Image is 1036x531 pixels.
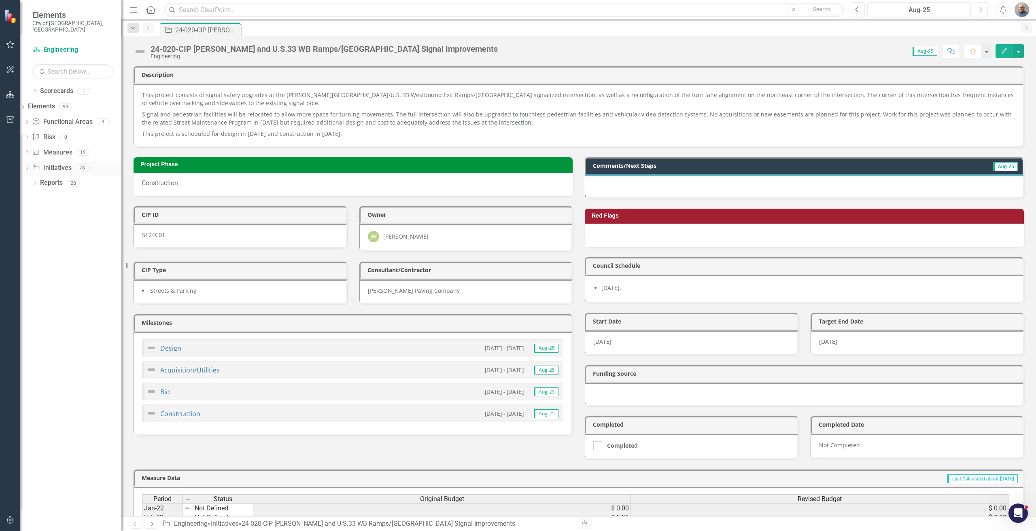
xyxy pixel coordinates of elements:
div: 24-020-CIP [PERSON_NAME] and U.S.33 WB Ramps/[GEOGRAPHIC_DATA] Signal Improvements [151,44,498,53]
td: Not Defined [193,503,253,513]
small: [DATE] - [DATE] [485,410,524,417]
span: Streets & Parking [150,287,197,294]
span: Last Calculated about [DATE] [947,474,1018,483]
h3: Comments/Next Steps [593,163,897,169]
a: Engineering [174,520,208,527]
a: Elements [28,102,55,111]
h3: Milestones [142,319,567,326]
img: Not Defined [146,343,156,353]
h3: Completed [593,421,793,427]
h3: Council Schedule [593,262,1019,269]
span: Construction [142,179,178,187]
h3: Red Flags [592,213,1020,219]
li: [DATE]. [601,284,1015,292]
span: [DATE] [819,338,837,345]
span: Revised Budget [798,495,842,503]
small: [DATE] - [DATE] [485,388,524,396]
div: [PERSON_NAME] [383,233,429,241]
span: Original Budget [420,495,464,503]
button: Search [801,4,842,15]
small: [DATE] - [DATE] [485,344,524,352]
a: Bid [160,387,170,396]
div: 1 [77,88,90,95]
div: 28 [67,180,80,186]
a: Risk [32,133,55,142]
input: Search ClearPoint... [164,3,844,17]
a: Scorecards [40,87,73,96]
td: Feb-22 [142,513,183,523]
span: Period [153,495,172,503]
a: Measures [32,148,72,157]
td: $ 0.00 [253,503,631,513]
h3: Description [142,72,1019,78]
span: Aug-25 [534,344,558,353]
div: 24-020-CIP [PERSON_NAME] and U.S.33 WB Ramps/[GEOGRAPHIC_DATA] Signal Improvements [175,25,239,35]
button: Aug-25 [867,2,971,17]
a: Reports [40,178,63,188]
h3: Completed Date [819,421,1019,427]
td: $ 0.00 [631,513,1008,523]
a: Construction [160,409,200,418]
span: Status [214,495,232,503]
a: Initiatives [32,163,71,173]
p: Signal and pedestrian facilities will be relocated to allow more space for turning movements. The... [142,109,1015,128]
span: Aug-25 [913,47,937,56]
h3: Funding Source [593,370,1019,377]
h3: CIP Type [142,267,342,273]
td: $ 0.00 [631,503,1008,513]
a: Functional Areas [32,117,92,127]
h3: Consultant/Contractor [367,267,568,273]
p: This project consists of signal safety upgrades at the [PERSON_NAME][GEOGRAPHIC_DATA]/U.S. 33 Wes... [142,91,1015,109]
h3: Project Phase [140,161,569,167]
td: Jan-22 [142,503,183,513]
iframe: Intercom live chat [1008,503,1028,523]
a: Design [160,344,181,353]
div: 24-020-CIP [PERSON_NAME] and U.S.33 WB Ramps/[GEOGRAPHIC_DATA] Signal Improvements [242,520,515,527]
span: [PERSON_NAME] Paving Company [368,287,460,294]
div: Aug-25 [870,5,968,15]
h3: Start Date [593,318,793,324]
img: Not Defined [146,408,156,418]
td: Not Defined [193,513,253,523]
span: Search [813,6,830,13]
img: Jared Groves [1015,2,1029,17]
img: Not Defined [146,365,156,374]
input: Search Below... [32,64,113,78]
small: [DATE] - [DATE] [485,366,524,374]
div: 93 [59,103,72,110]
img: 8DAGhfEEPCf229AAAAAElFTkSuQmCC [184,505,191,512]
span: Aug-25 [534,387,558,396]
span: [DATE] [593,338,611,345]
div: Not Completed [811,434,1024,459]
img: ClearPoint Strategy [4,9,18,23]
img: Not Defined [134,45,146,58]
a: Initiatives [211,520,238,527]
div: 3 [97,118,110,125]
p: This project is scheduled for design in [DATE] and construction in [DATE]. [142,128,1015,138]
img: Not Defined [146,387,156,396]
img: 8DAGhfEEPCf229AAAAAElFTkSuQmCC [185,496,191,503]
a: Engineering [32,45,113,55]
span: Aug-25 [534,409,558,418]
td: $ 0.00 [253,513,631,523]
div: 78 [76,164,89,171]
h3: Owner [367,212,568,218]
span: Elements [32,10,113,20]
div: » » [162,519,573,529]
a: Acquisition/Utilities [160,366,220,374]
div: Engineering [151,53,498,59]
h3: Measure Data [142,475,449,481]
img: 8DAGhfEEPCf229AAAAAElFTkSuQmCC [184,514,191,521]
div: 12 [76,149,89,156]
span: Aug-25 [534,366,558,374]
h3: Target End Date [819,318,1019,324]
div: JW [368,231,379,242]
div: 0 [59,134,72,141]
span: Aug-25 [993,162,1018,171]
span: ST24C01 [142,231,165,239]
small: City of [GEOGRAPHIC_DATA], [GEOGRAPHIC_DATA] [32,20,113,33]
h3: CIP ID [142,212,342,218]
